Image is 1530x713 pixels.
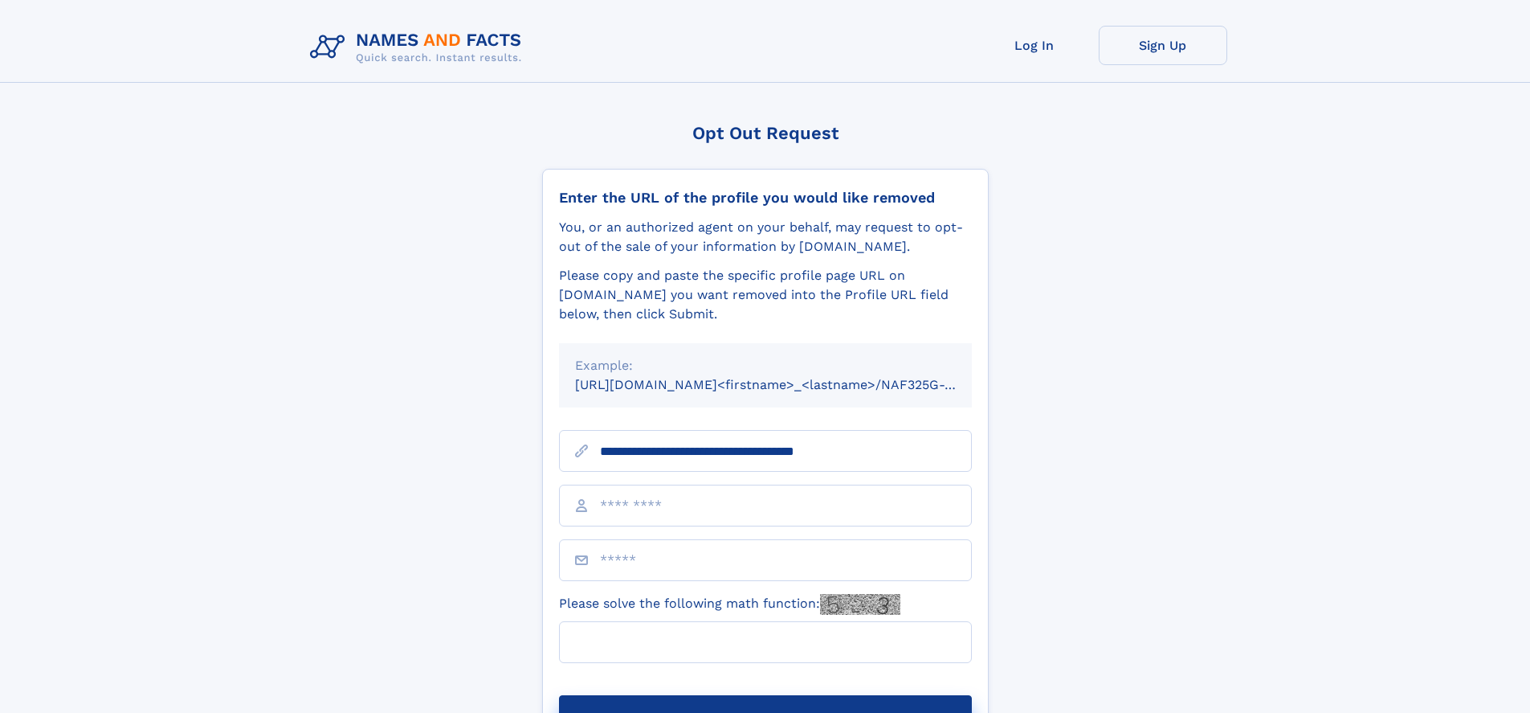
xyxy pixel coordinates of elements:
div: You, or an authorized agent on your behalf, may request to opt-out of the sale of your informatio... [559,218,972,256]
a: Log In [970,26,1099,65]
div: Please copy and paste the specific profile page URL on [DOMAIN_NAME] you want removed into the Pr... [559,266,972,324]
a: Sign Up [1099,26,1227,65]
label: Please solve the following math function: [559,594,900,615]
div: Enter the URL of the profile you would like removed [559,189,972,207]
div: Opt Out Request [542,123,989,143]
small: [URL][DOMAIN_NAME]<firstname>_<lastname>/NAF325G-xxxxxxxx [575,377,1002,392]
img: Logo Names and Facts [304,26,535,69]
div: Example: [575,356,956,375]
